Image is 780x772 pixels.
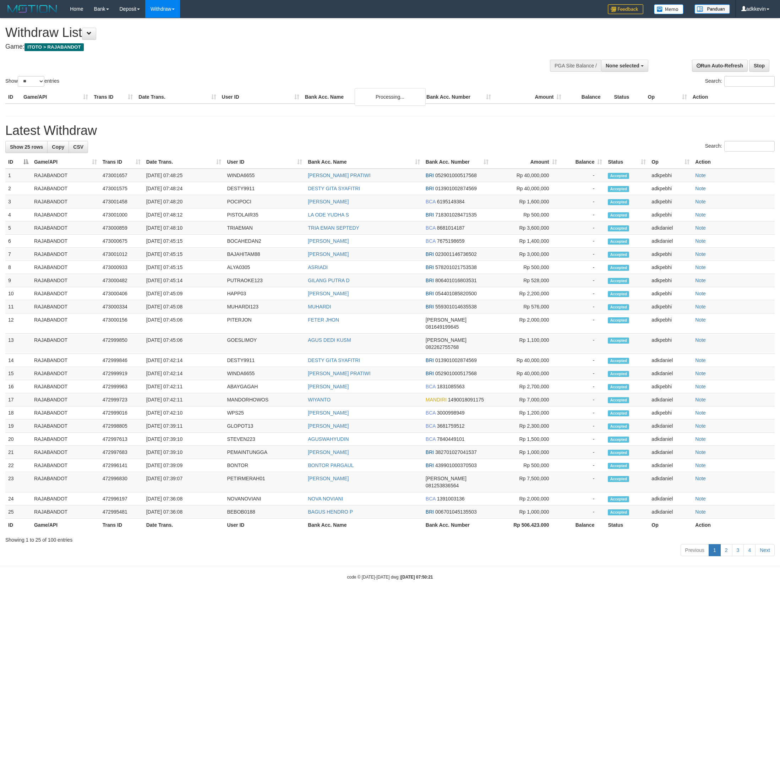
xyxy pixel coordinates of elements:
td: Rp 40,000,000 [491,182,560,195]
th: Status: activate to sort column ascending [605,155,649,169]
a: Run Auto-Refresh [692,60,748,72]
td: Rp 40,000,000 [491,354,560,367]
div: PGA Site Balance / [550,60,601,72]
a: Note [695,384,706,389]
td: 16 [5,380,31,393]
td: RAJABANDOT [31,182,100,195]
span: Accepted [608,212,629,218]
td: - [560,380,605,393]
td: 13 [5,334,31,354]
th: Amount [494,91,564,104]
td: adkdaniel [649,221,692,235]
td: adkpebhi [649,169,692,182]
td: RAJABANDOT [31,169,100,182]
span: BRI [426,291,434,296]
td: Rp 1,100,000 [491,334,560,354]
td: [DATE] 07:45:06 [143,313,224,334]
td: 8 [5,261,31,274]
td: 472999850 [100,334,143,354]
a: Note [695,304,706,310]
span: Copy 1490018091175 to clipboard [448,397,484,403]
td: Rp 3,600,000 [491,221,560,235]
span: BRI [426,371,434,376]
span: Copy [52,144,64,150]
span: Copy 806401016803531 to clipboard [435,278,477,283]
a: Note [695,186,706,191]
td: 473001657 [100,169,143,182]
td: RAJABANDOT [31,406,100,420]
a: Note [695,357,706,363]
a: GILANG PUTRA D [308,278,349,283]
td: RAJABANDOT [31,380,100,393]
td: 473001012 [100,248,143,261]
td: adkpebhi [649,195,692,208]
th: Amount: activate to sort column ascending [491,155,560,169]
td: - [560,221,605,235]
a: DESTY GITA SYAFITRI [308,186,360,191]
td: PITERJON [224,313,305,334]
td: adkpebhi [649,287,692,300]
span: Copy 081649199645 to clipboard [426,324,459,330]
span: Accepted [608,225,629,231]
td: 4 [5,208,31,221]
th: Action [690,91,775,104]
td: MUHARDI123 [224,300,305,313]
span: Copy 8681014187 to clipboard [437,225,465,231]
a: Note [695,397,706,403]
a: 2 [720,544,732,556]
td: 14 [5,354,31,367]
a: [PERSON_NAME] [308,251,349,257]
td: adkdaniel [649,235,692,248]
td: [DATE] 07:45:09 [143,287,224,300]
td: 473000933 [100,261,143,274]
td: 472999846 [100,354,143,367]
td: [DATE] 07:45:15 [143,248,224,261]
td: 2 [5,182,31,195]
th: Trans ID [91,91,136,104]
a: [PERSON_NAME] [308,476,349,481]
span: Accepted [608,265,629,271]
h1: Withdraw List [5,26,513,40]
a: Note [695,212,706,218]
td: RAJABANDOT [31,287,100,300]
th: Op: activate to sort column ascending [649,155,692,169]
a: Note [695,371,706,376]
a: [PERSON_NAME] [308,291,349,296]
span: Accepted [608,199,629,205]
td: RAJABANDOT [31,334,100,354]
th: Bank Acc. Name: activate to sort column ascending [305,155,423,169]
td: 1 [5,169,31,182]
span: Copy 013901002874569 to clipboard [435,186,477,191]
a: DESTY GITA SYAFITRI [308,357,360,363]
th: Action [692,155,775,169]
span: Accepted [608,239,629,245]
td: [DATE] 07:45:06 [143,334,224,354]
th: Date Trans. [136,91,219,104]
span: BCA [426,199,436,204]
span: Copy 052901000517568 to clipboard [435,371,477,376]
td: 12 [5,313,31,334]
td: WINDA6655 [224,367,305,380]
td: POCIPOCI [224,195,305,208]
td: - [560,274,605,287]
td: 15 [5,367,31,380]
a: Note [695,238,706,244]
span: Accepted [608,338,629,344]
td: RAJABANDOT [31,261,100,274]
span: BRI [426,173,434,178]
td: 472999963 [100,380,143,393]
th: Balance: activate to sort column ascending [560,155,605,169]
span: Copy 559301014635538 to clipboard [435,304,477,310]
span: Accepted [608,397,629,403]
a: [PERSON_NAME] PRATIWI [308,173,370,178]
td: 473001458 [100,195,143,208]
a: WIYANTO [308,397,331,403]
td: - [560,334,605,354]
td: - [560,182,605,195]
label: Search: [705,76,775,87]
td: 5 [5,221,31,235]
span: Accepted [608,278,629,284]
a: Note [695,317,706,323]
td: RAJABANDOT [31,393,100,406]
td: Rp 2,000,000 [491,313,560,334]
